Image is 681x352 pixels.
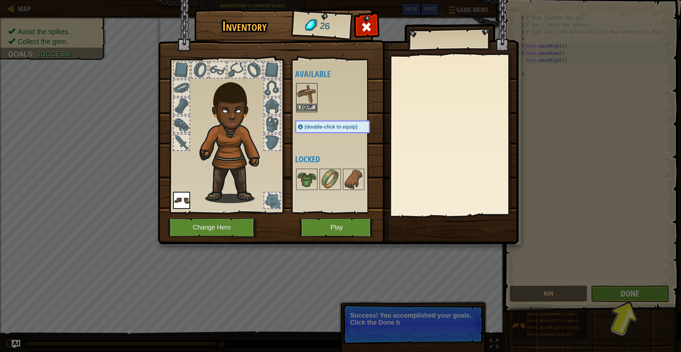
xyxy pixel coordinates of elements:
span: (double-click to equip) [305,124,358,130]
img: portrait.png [344,169,364,189]
img: portrait.png [297,169,317,189]
button: Equip [297,104,317,111]
img: raider_hair.png [196,72,272,203]
h4: Available [295,69,384,78]
button: Play [300,218,374,237]
h1: Inventory [199,19,290,34]
img: portrait.png [173,192,190,209]
span: 26 [319,20,330,33]
button: Change Hero [168,218,258,237]
h4: Locked [295,155,384,164]
img: portrait.png [320,169,340,189]
img: portrait.png [297,84,317,104]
